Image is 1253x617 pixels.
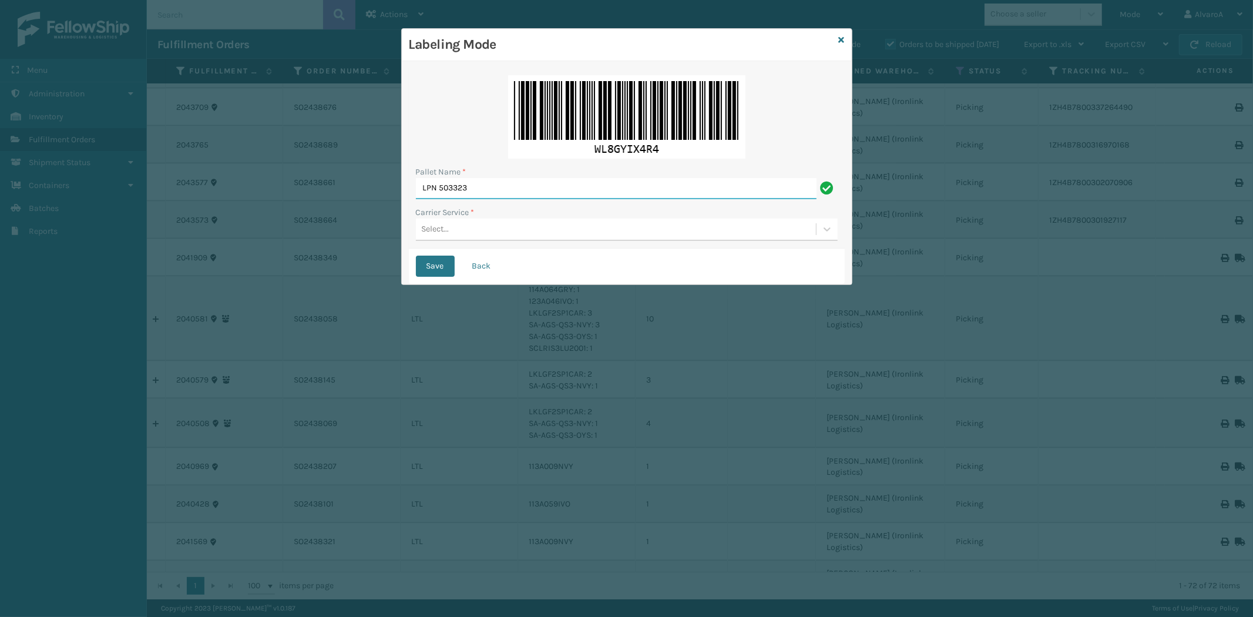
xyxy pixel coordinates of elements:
[508,75,745,159] img: 9MF7b0AAAABklEQVQDAAXnEZCOx+0tAAAAAElFTkSuQmCC
[416,206,475,219] label: Carrier Service
[462,256,502,277] button: Back
[416,256,455,277] button: Save
[422,223,449,236] div: Select...
[409,36,834,53] h3: Labeling Mode
[416,166,466,178] label: Pallet Name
